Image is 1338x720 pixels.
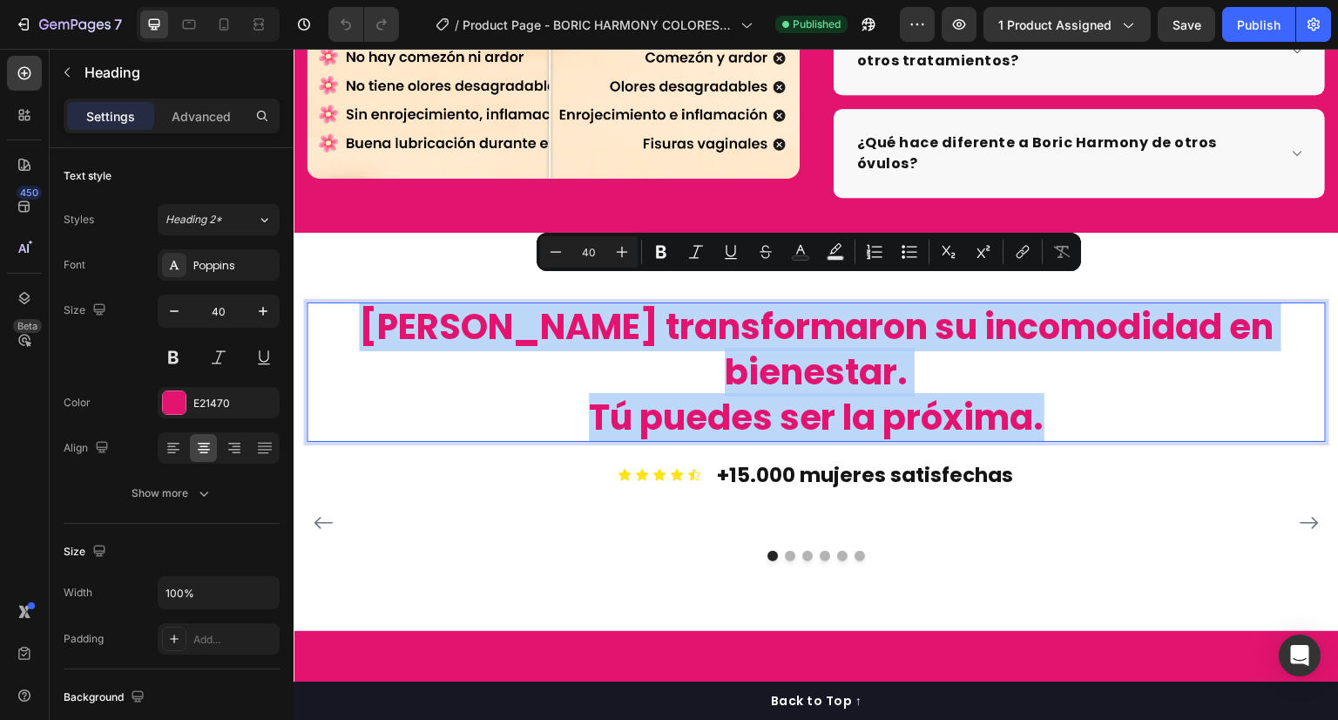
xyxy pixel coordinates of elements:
[86,107,135,126] p: Settings
[1237,16,1281,34] div: Publish
[64,540,110,564] div: Size
[159,577,279,608] input: Auto
[13,319,42,333] div: Beta
[64,585,92,601] div: Width
[294,49,1338,720] iframe: Design area
[193,632,275,648] div: Add...
[1222,7,1295,42] button: Publish
[526,502,537,513] button: Dot
[193,258,275,274] div: Poppins
[1158,7,1215,42] button: Save
[1172,17,1201,32] span: Save
[455,16,459,34] span: /
[13,254,1032,393] h2: Rich Text Editor. Editing area: main
[64,686,148,710] div: Background
[17,186,42,200] div: 450
[1279,635,1321,676] div: Open Intercom Messenger
[1002,460,1030,488] button: Carousel Next Arrow
[64,437,112,460] div: Align
[561,502,571,513] button: Dot
[15,255,1031,391] p: [PERSON_NAME] transformaron su incomodidad en bienestar. Tú puedes ser la próxima.
[158,204,280,235] button: Heading 2*
[477,643,569,662] div: Back to Top ↑
[114,14,122,35] p: 7
[193,396,275,411] div: E21470
[544,502,554,513] button: Dot
[983,7,1151,42] button: 1 product assigned
[64,478,280,509] button: Show more
[998,16,1112,34] span: 1 product assigned
[84,62,273,83] p: Heading
[166,212,222,228] span: Heading 2*
[64,168,111,184] div: Text style
[7,7,130,42] button: 7
[64,212,94,228] div: Styles
[132,485,213,502] div: Show more
[537,233,1081,271] div: Editor contextual toolbar
[328,7,399,42] div: Undo/Redo
[564,84,923,125] strong: ¿Qué hace diferente a Boric Harmony de otros óvulos?
[509,502,519,513] button: Dot
[474,502,484,513] button: Dot
[64,257,85,273] div: Font
[463,16,733,34] span: Product Page - BORIC HARMONY COLORES FUERTES
[491,502,502,513] button: Dot
[423,409,720,445] p: +15.000 mujeres satisfechas
[172,107,231,126] p: Advanced
[64,395,91,411] div: Color
[793,17,841,32] span: Published
[16,460,44,488] button: Carousel Back Arrow
[64,299,110,323] div: Size
[64,631,104,647] div: Padding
